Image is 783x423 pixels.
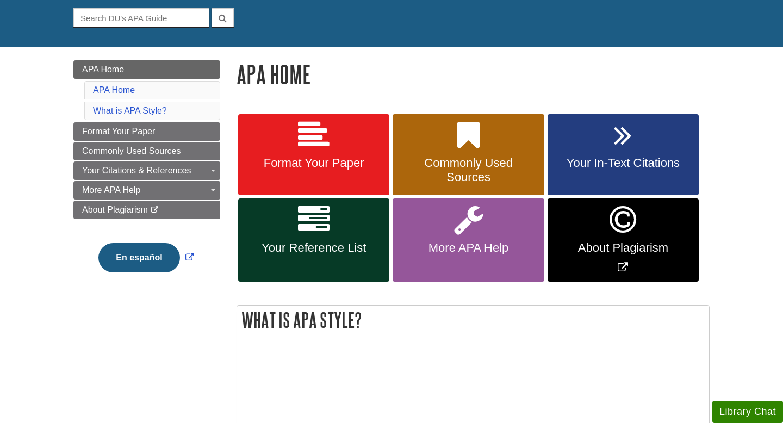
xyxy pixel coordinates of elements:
[548,114,699,196] a: Your In-Text Citations
[73,142,220,160] a: Commonly Used Sources
[82,185,140,195] span: More APA Help
[401,156,536,184] span: Commonly Used Sources
[393,198,544,282] a: More APA Help
[238,198,389,282] a: Your Reference List
[93,85,135,95] a: APA Home
[73,122,220,141] a: Format Your Paper
[237,306,709,334] h2: What is APA Style?
[73,161,220,180] a: Your Citations & References
[98,243,179,272] button: En español
[246,241,381,255] span: Your Reference List
[237,60,710,88] h1: APA Home
[73,181,220,200] a: More APA Help
[556,241,691,255] span: About Plagiarism
[150,207,159,214] i: This link opens in a new window
[96,253,196,262] a: Link opens in new window
[556,156,691,170] span: Your In-Text Citations
[401,241,536,255] span: More APA Help
[73,201,220,219] a: About Plagiarism
[82,146,181,155] span: Commonly Used Sources
[393,114,544,196] a: Commonly Used Sources
[712,401,783,423] button: Library Chat
[82,127,155,136] span: Format Your Paper
[548,198,699,282] a: Link opens in new window
[93,106,167,115] a: What is APA Style?
[246,156,381,170] span: Format Your Paper
[82,65,124,74] span: APA Home
[73,60,220,291] div: Guide Page Menu
[82,166,191,175] span: Your Citations & References
[73,8,209,27] input: Search DU's APA Guide
[73,60,220,79] a: APA Home
[82,205,148,214] span: About Plagiarism
[238,114,389,196] a: Format Your Paper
